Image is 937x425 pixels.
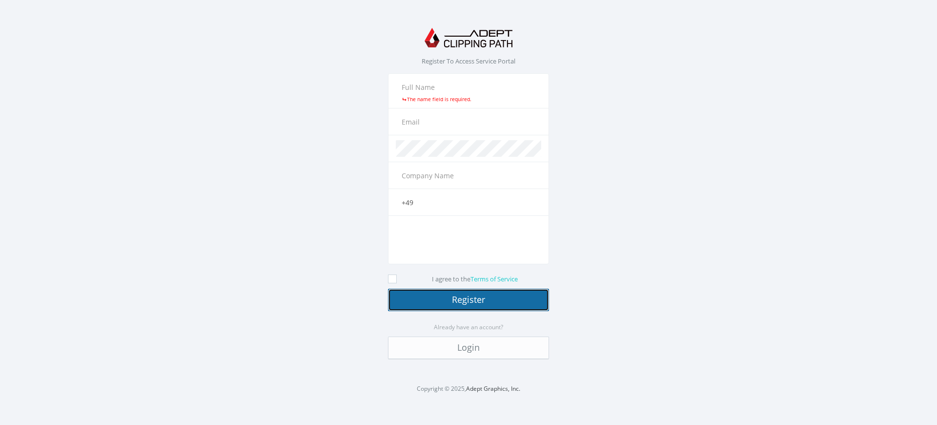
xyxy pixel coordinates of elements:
[396,194,541,211] input: Phone Number
[396,221,544,259] iframe: reCAPTCHA
[466,384,520,393] a: Adept Graphics, Inc.
[396,79,541,95] input: Full Name
[470,275,518,283] a: Terms of Service
[425,28,512,47] img: Adept Graphics
[432,275,518,283] label: I agree to the
[422,57,515,65] span: Register To Access Service Portal
[388,337,549,359] a: Login
[396,95,541,103] div: The name field is required.
[388,289,549,311] button: Register
[417,384,520,393] small: Copyright © 2025,
[396,113,541,130] input: Email
[396,167,541,184] input: Company Name
[434,323,503,331] small: Already have an account?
